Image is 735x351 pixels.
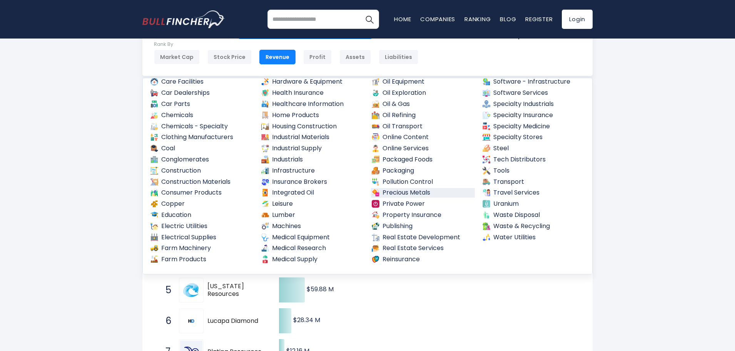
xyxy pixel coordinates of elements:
[482,188,586,198] a: Travel Services
[150,255,254,264] a: Farm Products
[516,29,581,41] div: $3.60 B
[150,177,254,187] a: Construction Materials
[261,77,364,87] a: Hardware & Equipment
[150,77,254,87] a: Care Facilities
[464,15,491,23] a: Ranking
[482,77,586,87] a: Software - Infrastructure
[150,122,254,131] a: Chemicals - Specialty
[562,10,593,29] a: Login
[150,244,254,253] a: Farm Machinery
[207,317,266,325] span: Lucapa Diamond
[154,50,200,64] div: Market Cap
[293,316,320,324] text: $28.34 M
[150,88,254,98] a: Car Dealerships
[371,166,475,176] a: Packaging
[307,285,334,294] text: $59.88 M
[261,177,364,187] a: Insurance Brokers
[482,144,586,153] a: Steel
[371,111,475,120] a: Oil Refining
[261,111,364,120] a: Home Products
[261,122,364,131] a: Housing Construction
[482,177,586,187] a: Transport
[259,50,296,64] div: Revenue
[261,88,364,98] a: Health Insurance
[261,166,364,176] a: Infrastructure
[482,133,586,142] a: Specialty Stores
[371,144,475,153] a: Online Services
[339,50,371,64] div: Assets
[150,188,254,198] a: Consumer Products
[482,210,586,220] a: Waste Disposal
[371,222,475,231] a: Publishing
[371,255,475,264] a: Reinsurance
[482,122,586,131] a: Specialty Medicine
[261,210,364,220] a: Lumber
[207,282,266,299] span: [US_STATE] Resources
[150,111,254,120] a: Chemicals
[162,314,169,327] span: 6
[482,233,586,242] a: Water Utilities
[525,15,553,23] a: Register
[150,222,254,231] a: Electric Utilities
[371,210,475,220] a: Property Insurance
[150,199,254,209] a: Copper
[379,50,418,64] div: Liabilities
[482,111,586,120] a: Specialty Insurance
[394,15,411,23] a: Home
[303,50,332,64] div: Profit
[150,233,254,242] a: Electrical Supplies
[261,255,364,264] a: Medical Supply
[261,199,364,209] a: Leisure
[150,99,254,109] a: Car Parts
[261,222,364,231] a: Machines
[261,133,364,142] a: Industrial Materials
[482,99,586,109] a: Specialty Industrials
[261,244,364,253] a: Medical Research
[150,210,254,220] a: Education
[371,99,475,109] a: Oil & Gas
[482,88,586,98] a: Software Services
[150,133,254,142] a: Clothing Manufacturers
[162,284,169,297] span: 5
[261,188,364,198] a: Integrated Oil
[371,155,475,165] a: Packaged Foods
[180,279,202,301] img: Indiana Resources
[371,199,475,209] a: Private Power
[150,155,254,165] a: Conglomerates
[261,155,364,165] a: Industrials
[482,199,586,209] a: Uranium
[371,122,475,131] a: Oil Transport
[261,233,364,242] a: Medical Equipment
[154,41,418,48] p: Rank By
[261,99,364,109] a: Healthcare Information
[371,177,475,187] a: Pollution Control
[261,144,364,153] a: Industrial Supply
[482,166,586,176] a: Tools
[420,15,455,23] a: Companies
[500,15,516,23] a: Blog
[371,188,475,198] a: Precious Metals
[482,222,586,231] a: Waste & Recycling
[142,10,225,28] img: bullfincher logo
[371,233,475,242] a: Real Estate Development
[371,77,475,87] a: Oil Equipment
[207,50,252,64] div: Stock Price
[188,318,194,324] img: Lucapa Diamond
[150,144,254,153] a: Coal
[371,244,475,253] a: Real Estate Services
[482,155,586,165] a: Tech Distributors
[360,10,379,29] button: Search
[150,166,254,176] a: Construction
[371,133,475,142] a: Online Content
[371,88,475,98] a: Oil Exploration
[462,29,497,41] div: 74
[142,10,225,28] a: Go to homepage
